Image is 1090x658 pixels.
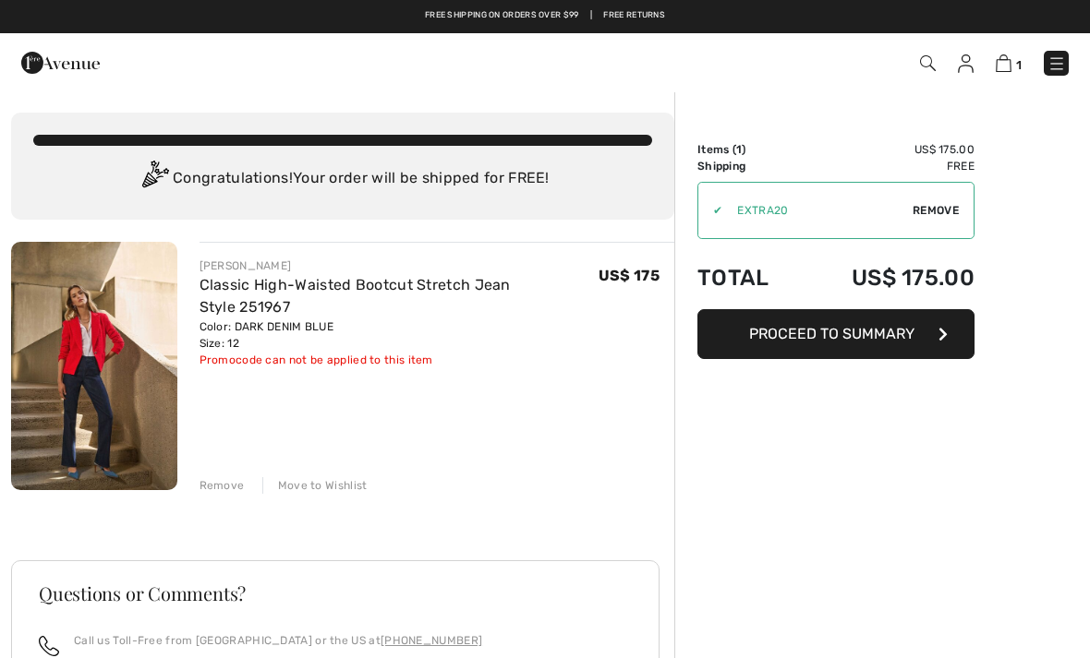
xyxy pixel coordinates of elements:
[1048,54,1066,73] img: Menu
[722,183,913,238] input: Promo code
[136,161,173,197] img: Congratulation2.svg
[799,141,975,158] td: US$ 175.00
[425,9,579,22] a: Free shipping on orders over $99
[799,158,975,174] td: Free
[200,477,245,494] div: Remove
[21,53,100,70] a: 1ère Avenue
[697,158,799,174] td: Shipping
[698,202,722,219] div: ✔
[200,257,599,274] div: [PERSON_NAME]
[958,54,974,73] img: My Info
[21,44,100,81] img: 1ère Avenue
[603,9,665,22] a: Free Returns
[200,276,511,316] a: Classic High-Waisted Bootcut Stretch Jean Style 251967
[697,141,799,158] td: Items ( )
[749,325,914,342] span: Proceed to Summary
[200,352,599,368] div: Promocode can not be applied to this item
[74,632,482,649] p: Call us Toll-Free from [GEOGRAPHIC_DATA] or the US at
[200,318,599,352] div: Color: DARK DENIM BLUE Size: 12
[11,242,177,490] img: Classic High-Waisted Bootcut Stretch Jean Style 251967
[736,143,742,156] span: 1
[39,636,59,656] img: call
[913,202,959,219] span: Remove
[697,246,799,309] td: Total
[1016,58,1022,72] span: 1
[33,161,652,197] div: Congratulations! Your order will be shipped for FREE!
[920,55,936,71] img: Search
[381,634,482,647] a: [PHONE_NUMBER]
[996,52,1022,74] a: 1
[697,309,975,359] button: Proceed to Summary
[39,584,632,603] h3: Questions or Comments?
[590,9,592,22] span: |
[599,267,660,284] span: US$ 175
[262,477,368,494] div: Move to Wishlist
[996,54,1011,72] img: Shopping Bag
[799,246,975,309] td: US$ 175.00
